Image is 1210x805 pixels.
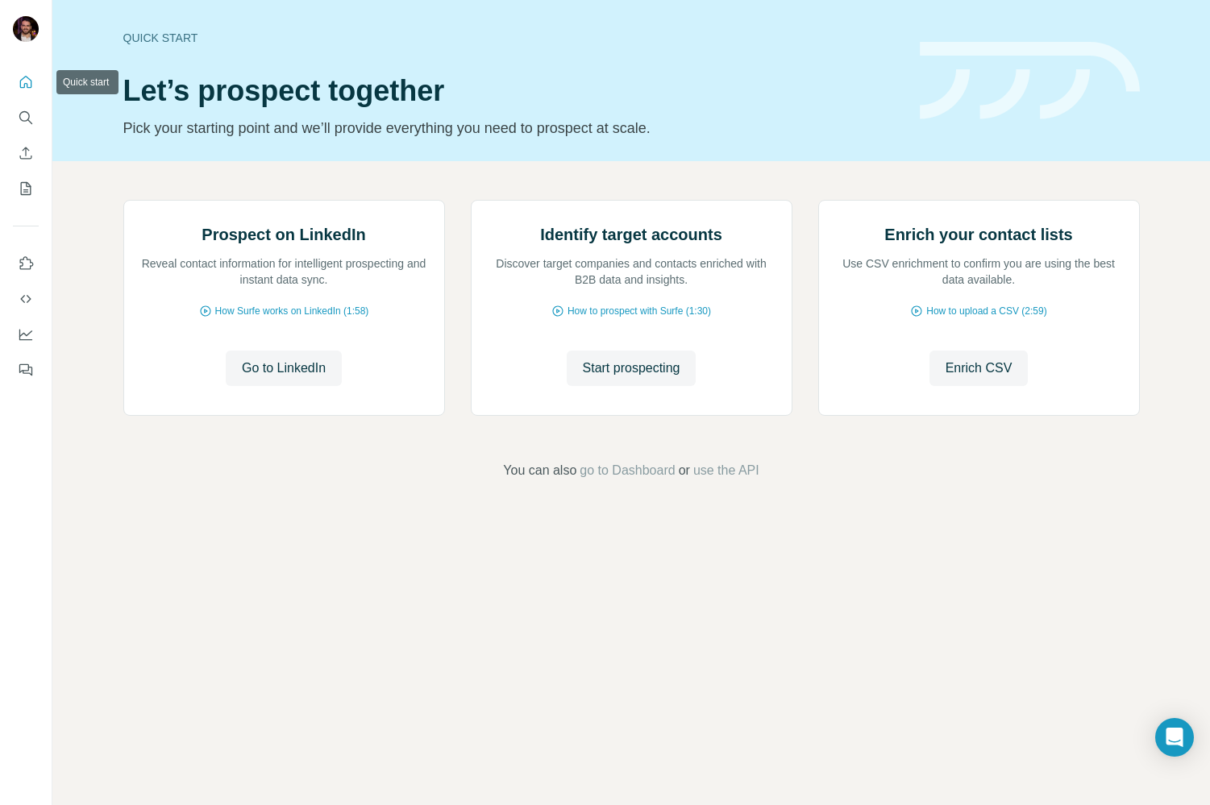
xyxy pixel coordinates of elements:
[123,117,900,139] p: Pick your starting point and we’ll provide everything you need to prospect at scale.
[242,359,326,378] span: Go to LinkedIn
[13,174,39,203] button: My lists
[946,359,1012,378] span: Enrich CSV
[568,304,711,318] span: How to prospect with Surfe (1:30)
[884,223,1072,246] h2: Enrich your contact lists
[13,16,39,42] img: Avatar
[13,68,39,97] button: Quick start
[503,461,576,480] span: You can also
[679,461,690,480] span: or
[1155,718,1194,757] div: Open Intercom Messenger
[929,351,1029,386] button: Enrich CSV
[13,284,39,313] button: Use Surfe API
[226,351,342,386] button: Go to LinkedIn
[13,139,39,168] button: Enrich CSV
[202,223,365,246] h2: Prospect on LinkedIn
[13,103,39,132] button: Search
[926,304,1046,318] span: How to upload a CSV (2:59)
[13,355,39,384] button: Feedback
[567,351,696,386] button: Start prospecting
[488,255,775,288] p: Discover target companies and contacts enriched with B2B data and insights.
[123,75,900,107] h1: Let’s prospect together
[920,42,1140,120] img: banner
[693,461,759,480] button: use the API
[140,255,428,288] p: Reveal contact information for intelligent prospecting and instant data sync.
[13,320,39,349] button: Dashboard
[123,30,900,46] div: Quick start
[580,461,675,480] button: go to Dashboard
[835,255,1123,288] p: Use CSV enrichment to confirm you are using the best data available.
[13,249,39,278] button: Use Surfe on LinkedIn
[540,223,722,246] h2: Identify target accounts
[215,304,369,318] span: How Surfe works on LinkedIn (1:58)
[583,359,680,378] span: Start prospecting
